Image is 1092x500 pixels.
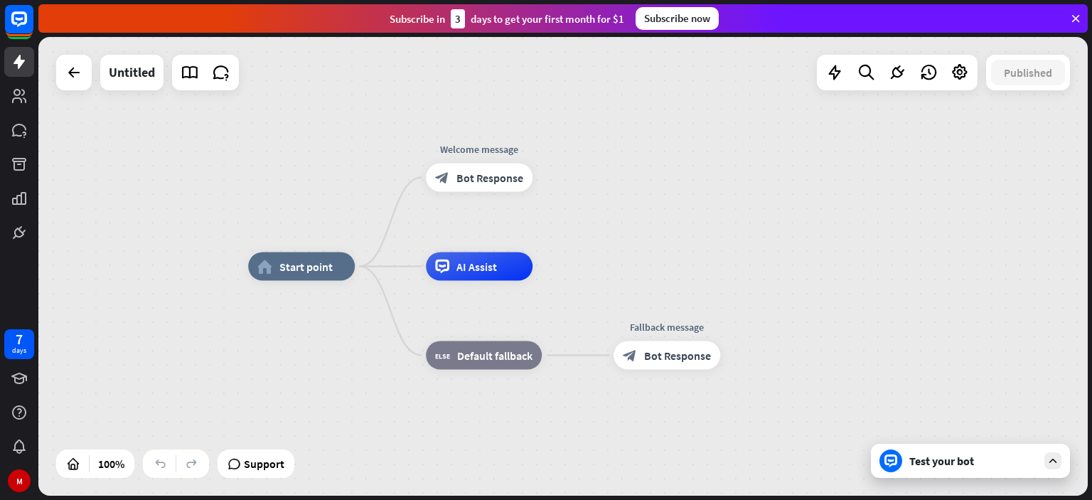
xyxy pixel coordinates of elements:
[94,452,129,475] div: 100%
[16,333,23,346] div: 7
[644,349,711,363] span: Bot Response
[12,346,26,356] div: days
[8,469,31,492] div: M
[279,260,333,274] span: Start point
[909,454,1037,468] div: Test your bot
[390,9,624,28] div: Subscribe in days to get your first month for $1
[603,320,731,334] div: Fallback message
[4,329,34,359] a: 7 days
[11,6,54,48] button: Open LiveChat chat widget
[415,142,543,156] div: Welcome message
[457,349,532,363] span: Default fallback
[435,171,449,185] i: block_bot_response
[623,349,637,363] i: block_bot_response
[257,260,272,274] i: home_2
[109,55,155,90] div: Untitled
[636,7,719,30] div: Subscribe now
[451,9,465,28] div: 3
[456,171,523,185] span: Bot Response
[435,349,450,363] i: block_fallback
[456,260,497,274] span: AI Assist
[244,452,284,475] span: Support
[991,60,1065,85] button: Published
